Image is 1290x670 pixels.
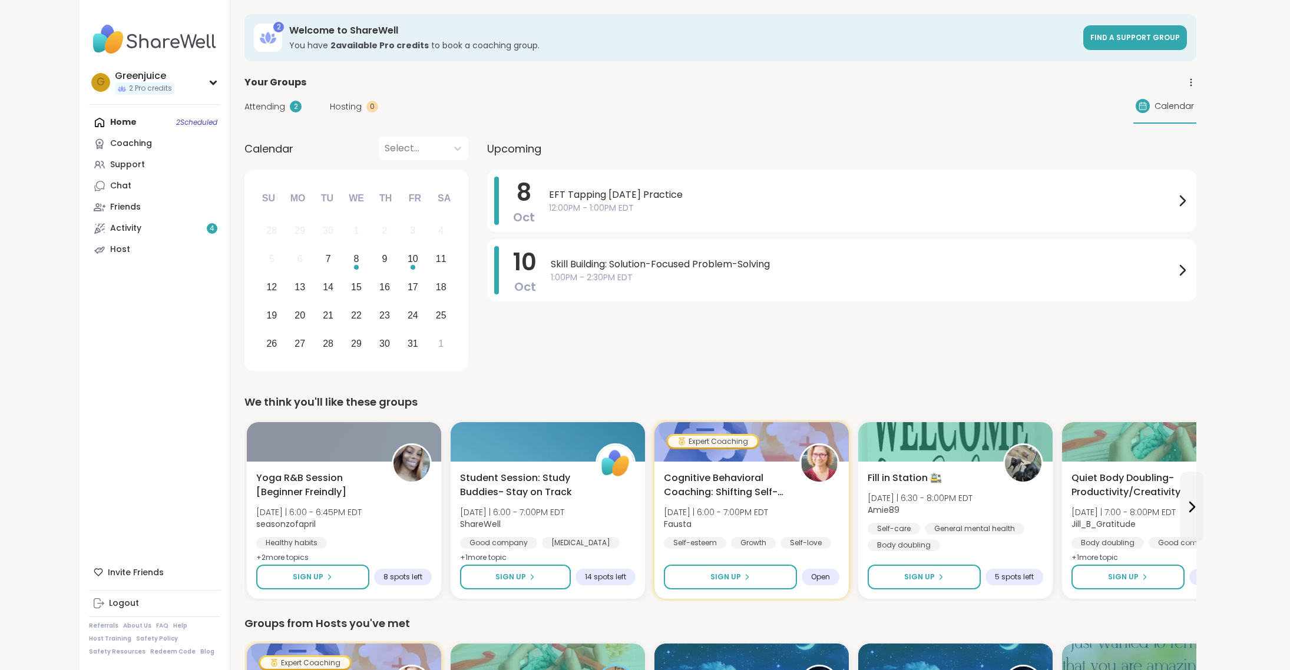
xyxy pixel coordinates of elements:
div: 4 [438,223,444,238]
div: 22 [351,307,362,323]
div: Not available Wednesday, October 1st, 2025 [344,218,369,244]
div: 29 [351,336,362,351]
div: 28 [266,223,277,238]
span: EFT Tapping [DATE] Practice [549,188,1175,202]
a: Chat [89,175,220,197]
span: 10 [513,246,537,278]
a: Host [89,239,220,260]
span: G [97,75,105,90]
span: Hosting [330,101,362,113]
div: Choose Friday, October 17th, 2025 [400,275,425,300]
div: Good company [460,537,537,549]
div: We [343,185,369,211]
button: Sign Up [256,565,369,589]
div: 13 [295,279,305,295]
div: Self-love [780,537,831,549]
img: seasonzofapril [393,445,430,482]
span: 5 spots left [995,572,1034,582]
div: Expert Coaching [260,657,350,669]
div: Choose Tuesday, October 7th, 2025 [316,247,341,272]
div: Sa [431,185,457,211]
div: 29 [295,223,305,238]
div: Choose Thursday, October 23rd, 2025 [372,303,398,328]
div: We think you'll like these groups [244,394,1196,410]
span: [DATE] | 6:30 - 8:00PM EDT [868,492,973,504]
div: Growth [731,537,776,549]
div: Choose Thursday, October 30th, 2025 [372,331,398,356]
h3: You have to book a coaching group. [289,39,1076,51]
a: FAQ [156,622,168,630]
div: 2 [290,101,302,112]
div: 8 [354,251,359,267]
span: Student Session: Study Buddies- Stay on Track [460,471,583,499]
div: 9 [382,251,387,267]
div: 1 [354,223,359,238]
div: Invite Friends [89,562,220,583]
div: Groups from Hosts you've met [244,615,1196,632]
div: Th [373,185,399,211]
div: Friends [110,201,141,213]
div: Not available Monday, October 6th, 2025 [287,247,313,272]
a: Find a support group [1083,25,1187,50]
div: Choose Wednesday, October 15th, 2025 [344,275,369,300]
div: Greenjuice [115,69,174,82]
div: 19 [266,307,277,323]
div: 12 [266,279,277,295]
div: 14 [323,279,333,295]
div: Choose Wednesday, October 22nd, 2025 [344,303,369,328]
div: Self-care [868,523,920,535]
span: Attending [244,101,285,113]
span: [DATE] | 6:00 - 6:45PM EDT [256,506,362,518]
button: Sign Up [460,565,571,589]
div: Choose Sunday, October 26th, 2025 [259,331,285,356]
div: Choose Tuesday, October 21st, 2025 [316,303,341,328]
div: Self-esteem [664,537,726,549]
span: 2 Pro credits [129,84,172,94]
div: 21 [323,307,333,323]
span: Oct [513,209,535,225]
span: Sign Up [1108,572,1139,582]
a: Friends [89,197,220,218]
b: ShareWell [460,518,501,530]
div: Choose Monday, October 20th, 2025 [287,303,313,328]
img: ShareWell Nav Logo [89,19,220,60]
div: Choose Wednesday, October 29th, 2025 [344,331,369,356]
span: Open [811,572,830,582]
div: Not available Thursday, October 2nd, 2025 [372,218,398,244]
a: Blog [200,648,214,656]
b: Fausta [664,518,692,530]
div: Choose Tuesday, October 28th, 2025 [316,331,341,356]
div: Choose Tuesday, October 14th, 2025 [316,275,341,300]
span: Upcoming [487,141,541,157]
div: Fr [402,185,428,211]
div: Not available Sunday, October 5th, 2025 [259,247,285,272]
span: Sign Up [293,572,323,582]
div: Not available Saturday, October 4th, 2025 [428,218,454,244]
div: 0 [366,101,378,112]
span: 1:00PM - 2:30PM EDT [551,271,1175,284]
img: Amie89 [1005,445,1041,482]
div: 17 [408,279,418,295]
a: Referrals [89,622,118,630]
div: Choose Wednesday, October 8th, 2025 [344,247,369,272]
div: Body doubling [1071,537,1144,549]
span: 14 spots left [585,572,626,582]
span: Calendar [244,141,293,157]
b: 2 available Pro credit s [330,39,429,51]
div: 30 [379,336,390,351]
div: 3 [410,223,415,238]
div: 30 [323,223,333,238]
span: 8 [517,176,531,209]
b: Amie89 [868,504,899,516]
div: Good company [1149,537,1226,549]
div: Mo [285,185,310,211]
div: 2 [273,22,284,32]
div: 31 [408,336,418,351]
div: Not available Friday, October 3rd, 2025 [400,218,425,244]
span: Your Groups [244,75,306,89]
a: Logout [89,593,220,614]
b: Jill_B_Gratitude [1071,518,1136,530]
span: Sign Up [495,572,526,582]
div: 6 [297,251,303,267]
span: [DATE] | 6:00 - 7:00PM EDT [664,506,768,518]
